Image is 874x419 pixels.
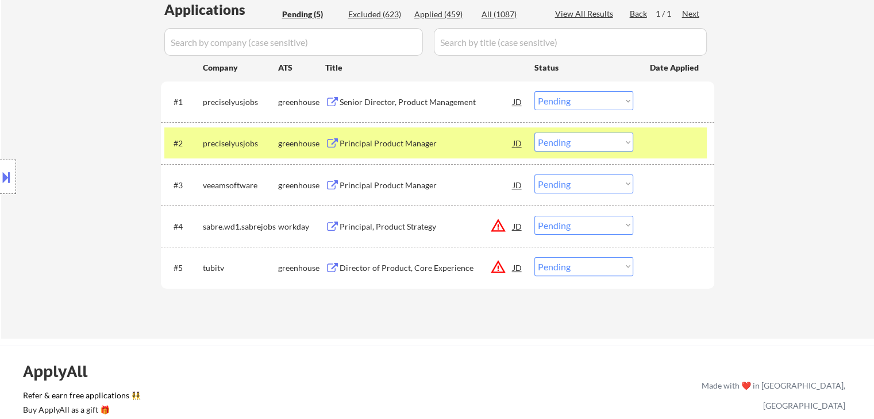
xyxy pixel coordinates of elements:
[340,180,513,191] div: Principal Product Manager
[23,362,101,381] div: ApplyAll
[278,180,325,191] div: greenhouse
[348,9,406,20] div: Excluded (623)
[23,391,461,404] a: Refer & earn free applications 👯‍♀️
[164,3,278,17] div: Applications
[278,62,325,73] div: ATS
[414,9,472,20] div: Applied (459)
[512,91,523,112] div: JD
[23,404,138,418] a: Buy ApplyAll as a gift 🎁
[203,138,278,149] div: preciselyusjobs
[434,28,707,56] input: Search by title (case sensitive)
[203,180,278,191] div: veeamsoftware
[203,221,278,232] div: sabre.wd1.sabrejobs
[650,62,700,73] div: Date Applied
[512,133,523,153] div: JD
[682,8,700,20] div: Next
[282,9,340,20] div: Pending (5)
[340,96,513,108] div: Senior Director, Product Management
[656,8,682,20] div: 1 / 1
[164,28,423,56] input: Search by company (case sensitive)
[278,138,325,149] div: greenhouse
[203,62,278,73] div: Company
[278,96,325,108] div: greenhouse
[340,262,513,274] div: Director of Product, Core Experience
[340,221,513,232] div: Principal, Product Strategy
[23,406,138,414] div: Buy ApplyAll as a gift 🎁
[203,262,278,274] div: tubitv
[534,57,633,77] div: Status
[630,8,648,20] div: Back
[340,138,513,149] div: Principal Product Manager
[555,8,617,20] div: View All Results
[203,96,278,108] div: preciselyusjobs
[490,218,506,234] button: warning_amber
[697,375,845,416] div: Made with ❤️ in [GEOGRAPHIC_DATA], [GEOGRAPHIC_DATA]
[512,174,523,195] div: JD
[512,257,523,278] div: JD
[278,221,325,232] div: workday
[325,62,523,73] div: Title
[482,9,539,20] div: All (1087)
[512,216,523,236] div: JD
[490,259,506,275] button: warning_amber
[278,262,325,274] div: greenhouse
